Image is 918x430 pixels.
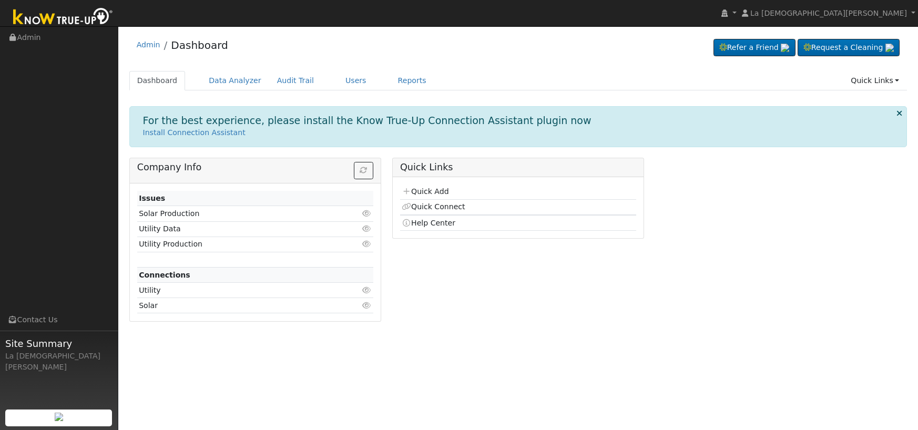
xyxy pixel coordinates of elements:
[137,237,335,252] td: Utility Production
[781,44,789,52] img: retrieve
[338,71,374,90] a: Users
[8,6,118,29] img: Know True-Up
[269,71,322,90] a: Audit Trail
[400,162,636,173] h5: Quick Links
[5,351,113,373] div: La [DEMOGRAPHIC_DATA][PERSON_NAME]
[139,271,190,279] strong: Connections
[750,9,907,17] span: La [DEMOGRAPHIC_DATA][PERSON_NAME]
[362,240,372,248] i: Click to view
[362,210,372,217] i: Click to view
[362,225,372,232] i: Click to view
[390,71,434,90] a: Reports
[137,40,160,49] a: Admin
[201,71,269,90] a: Data Analyzer
[129,71,186,90] a: Dashboard
[137,283,335,298] td: Utility
[798,39,900,57] a: Request a Cleaning
[137,221,335,237] td: Utility Data
[885,44,894,52] img: retrieve
[143,128,246,137] a: Install Connection Assistant
[171,39,228,52] a: Dashboard
[362,286,372,294] i: Click to view
[402,219,455,227] a: Help Center
[402,187,448,196] a: Quick Add
[137,206,335,221] td: Solar Production
[362,302,372,309] i: Click to view
[713,39,795,57] a: Refer a Friend
[402,202,465,211] a: Quick Connect
[143,115,591,127] h1: For the best experience, please install the Know True-Up Connection Assistant plugin now
[55,413,63,421] img: retrieve
[843,71,907,90] a: Quick Links
[137,162,373,173] h5: Company Info
[5,336,113,351] span: Site Summary
[139,194,165,202] strong: Issues
[137,298,335,313] td: Solar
